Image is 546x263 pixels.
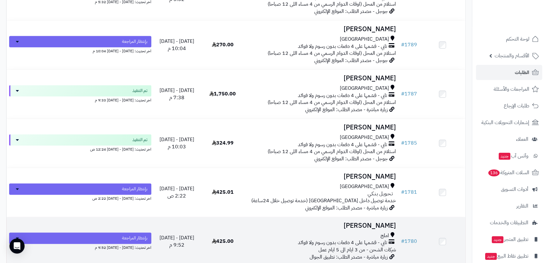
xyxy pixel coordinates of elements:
span: # [401,188,404,196]
a: لوحة التحكم [476,31,542,47]
span: جوجل - مصدر الطلب: الموقع الإلكتروني [314,8,388,15]
h3: [PERSON_NAME] [248,173,396,180]
span: [GEOGRAPHIC_DATA] [340,134,389,141]
span: املج [380,232,389,239]
span: تم التنفيذ [132,137,148,143]
span: زيارة مباشرة - مصدر الطلب: الموقع الإلكتروني [305,204,388,212]
span: تـحـويـل بـنـكـي [368,190,393,197]
span: التقارير [516,202,528,210]
h3: [PERSON_NAME] [248,124,396,131]
span: استلام من المحل (اوقات الدوام الرسمي من 4 مساء اللى 12 صباحا) [268,148,396,155]
span: التطبيقات والخدمات [490,218,528,227]
span: تابي - قسّمها على 4 دفعات بدون رسوم ولا فوائد [298,92,387,99]
span: تطبيق المتجر [491,235,528,244]
span: المراجعات والأسئلة [494,85,529,94]
a: #1789 [401,41,417,49]
a: #1787 [401,90,417,98]
a: إشعارات التحويلات البنكية [476,115,542,130]
span: # [401,237,404,245]
h3: [PERSON_NAME] [248,26,396,33]
span: أدوات التسويق [501,185,528,194]
a: السلات المتروكة136 [476,165,542,180]
h3: [PERSON_NAME] [248,222,396,229]
span: شركات الشحن - من 3 ايام الى 5 ايام عمل [318,246,396,254]
span: # [401,41,404,49]
span: [DATE] - [DATE] 10:04 م [160,37,194,52]
a: أدوات التسويق [476,182,542,197]
span: جوجل - مصدر الطلب: الموقع الإلكتروني [314,57,388,64]
span: 324.99 [212,139,234,147]
span: وآتس آب [498,152,528,160]
a: التقارير [476,198,542,214]
span: جديد [485,253,497,260]
span: تابي - قسّمها على 4 دفعات بدون رسوم ولا فوائد [298,239,387,246]
a: المراجعات والأسئلة [476,82,542,97]
div: Open Intercom Messenger [9,238,25,254]
span: 425.01 [212,188,234,196]
span: 270.00 [212,41,234,49]
span: خدمة توصيل داخل [GEOGRAPHIC_DATA] (خدمة توصيل خلال 24ساعة) [251,197,396,204]
span: بإنتظار المراجعة [122,235,148,241]
span: 136 [488,169,500,177]
span: تابي - قسّمها على 4 دفعات بدون رسوم ولا فوائد [298,141,387,148]
a: الطلبات [476,65,542,80]
span: # [401,90,404,98]
h3: [PERSON_NAME] [248,75,396,82]
span: [DATE] - [DATE] 2:22 ص [160,185,194,200]
span: جوجل - مصدر الطلب: الموقع الإلكتروني [314,155,388,163]
div: اخر تحديث: [DATE] - [DATE] 10:04 م [9,47,151,54]
img: logo-2.png [503,5,540,18]
a: التطبيقات والخدمات [476,215,542,230]
span: 1,750.00 [209,90,236,98]
a: العملاء [476,132,542,147]
span: العملاء [516,135,528,144]
div: اخر تحديث: [DATE] - [DATE] 9:52 م [9,244,151,250]
span: بإنتظار المراجعة [122,38,148,45]
div: اخر تحديث: [DATE] - [DATE] 12:24 ص [9,146,151,152]
span: # [401,139,404,147]
span: إشعارات التحويلات البنكية [481,118,529,127]
span: تابي - قسّمها على 4 دفعات بدون رسوم ولا فوائد [298,43,387,50]
a: #1785 [401,139,417,147]
span: تطبيق نقاط البيع [485,252,528,260]
span: استلام من المحل (اوقات الدوام الرسمي من 4 مساء اللى 12 صباحا) [268,49,396,57]
span: جديد [492,236,503,243]
span: السلات المتروكة [488,168,529,177]
a: #1781 [401,188,417,196]
span: [GEOGRAPHIC_DATA] [340,85,389,92]
a: طلبات الإرجاع [476,98,542,113]
span: جديد [499,153,510,160]
a: #1780 [401,237,417,245]
span: [GEOGRAPHIC_DATA] [340,183,389,190]
span: استلام من المحل (اوقات الدوام الرسمي من 4 مساء اللى 12 صباحا) [268,0,396,8]
span: [DATE] - [DATE] 7:38 م [160,87,194,101]
span: زيارة مباشرة - مصدر الطلب: الموقع الإلكتروني [305,106,388,113]
a: تطبيق المتجرجديد [476,232,542,247]
span: [DATE] - [DATE] 10:03 م [160,136,194,151]
span: طلبات الإرجاع [504,101,529,110]
div: اخر تحديث: [DATE] - [DATE] 2:22 ص [9,195,151,201]
span: 425.00 [212,237,234,245]
span: الطلبات [515,68,529,77]
span: بإنتظار المراجعة [122,186,148,192]
span: استلام من المحل (اوقات الدوام الرسمي من 4 مساء اللى 12 صباحا) [268,99,396,106]
div: اخر تحديث: [DATE] - [DATE] 9:33 م [9,96,151,103]
a: وآتس آبجديد [476,148,542,163]
span: لوحة التحكم [506,35,529,43]
span: [DATE] - [DATE] 9:52 م [160,234,194,249]
span: زيارة مباشرة - مصدر الطلب: تطبيق الجوال [310,253,388,261]
span: الأقسام والمنتجات [495,51,529,60]
span: تم التنفيذ [132,88,148,94]
span: [GEOGRAPHIC_DATA] [340,36,389,43]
